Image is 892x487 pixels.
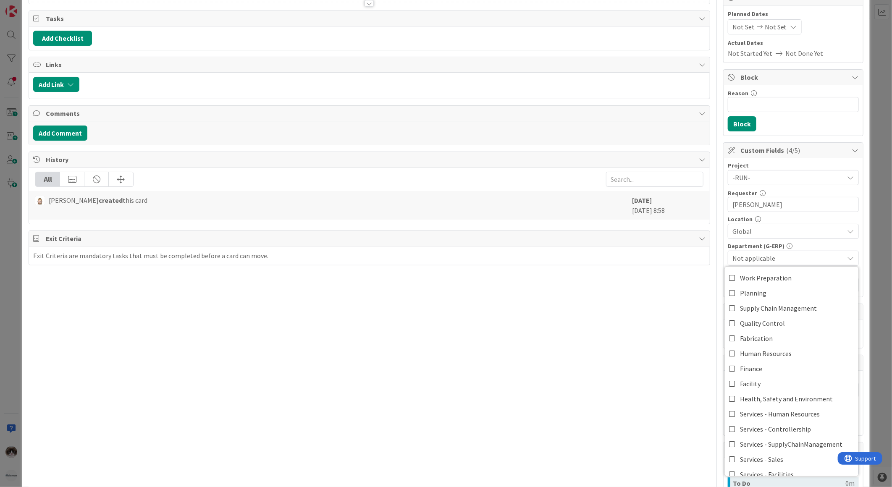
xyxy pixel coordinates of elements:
a: Services - Controllership [725,422,858,437]
span: Support [18,1,38,11]
div: [DATE] 8:58 [632,195,703,215]
div: Project [728,162,859,168]
a: Services - Human Resources [725,406,858,422]
span: -RUN- [732,172,840,183]
div: Exit Criteria are mandatory tasks that must be completed before a card can move. [33,251,268,261]
a: Services - SupplyChainManagement [725,437,858,452]
span: Tasks [46,13,695,24]
span: Quality Control [740,317,785,330]
span: Planning [740,287,766,299]
span: Supply Chain Management [740,302,817,314]
span: Services - Facilities [740,468,794,481]
a: Services - Facilities [725,467,858,482]
button: Add Comment [33,126,87,141]
button: Add Checklist [33,31,92,46]
span: Services - Sales [740,453,783,466]
a: Services - Sales [725,452,858,467]
a: Quality Control [725,316,858,331]
span: Services - SupplyChainManagement [740,438,842,450]
span: History [46,154,695,165]
a: Planning [725,285,858,301]
span: Global [732,226,844,236]
button: Add Link [33,77,79,92]
b: created [99,196,123,204]
label: Requester [728,189,757,197]
span: Not Set [765,22,787,32]
span: Not Done Yet [786,48,824,58]
span: Exit Criteria [46,233,695,243]
img: Rv [35,196,45,205]
span: Links [46,60,695,70]
a: Human Resources [725,346,858,361]
span: [PERSON_NAME] this card [49,195,147,205]
span: Health, Safety and Environment [740,393,833,405]
span: Block [740,72,848,82]
span: Custom Fields [740,145,848,155]
div: Location [728,216,859,222]
span: Not Set [732,22,755,32]
span: Not Started Yet [728,48,772,58]
span: Services - Human Resources [740,408,820,420]
b: [DATE] [632,196,652,204]
span: Facility [740,377,761,390]
div: Department (G-ERP) [728,243,859,249]
span: Not applicable [732,253,844,263]
span: Actual Dates [728,39,859,47]
span: Planned Dates [728,10,859,18]
input: Search... [606,172,703,187]
span: Comments [46,108,695,118]
span: Human Resources [740,347,792,360]
span: Fabrication [740,332,773,345]
a: Facility [725,376,858,391]
span: Services - Controllership [740,423,811,435]
label: Reason [728,89,748,97]
a: Work Preparation [725,270,858,285]
a: Supply Chain Management [725,301,858,316]
span: Finance [740,362,762,375]
a: Fabrication [725,331,858,346]
span: Work Preparation [740,272,792,284]
button: Block [728,116,756,131]
div: All [36,172,60,186]
a: Finance [725,361,858,376]
span: ( 4/5 ) [787,146,800,154]
a: Health, Safety and Environment [725,391,858,406]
